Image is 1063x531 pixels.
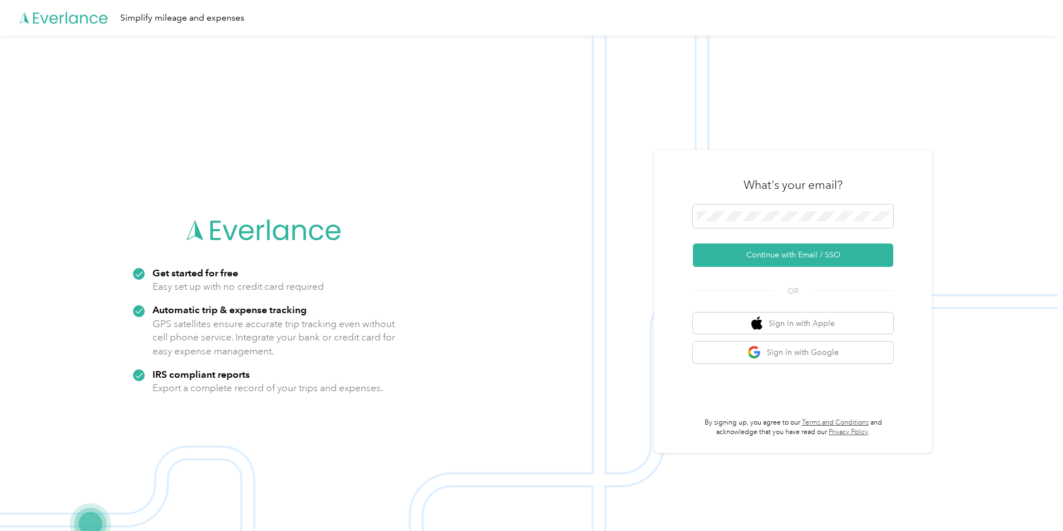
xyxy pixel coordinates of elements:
span: OR [774,285,813,297]
strong: Get started for free [152,267,238,279]
a: Terms and Conditions [802,418,869,427]
button: Continue with Email / SSO [693,243,893,267]
div: Simplify mileage and expenses [120,11,244,25]
p: Export a complete record of your trips and expenses. [152,381,383,395]
a: Privacy Policy [829,428,868,436]
h3: What's your email? [744,177,843,193]
p: By signing up, you agree to our and acknowledge that you have read our . [693,418,893,437]
p: Easy set up with no credit card required [152,280,324,294]
button: google logoSign in with Google [693,342,893,363]
img: google logo [747,345,761,359]
p: GPS satellites ensure accurate trip tracking even without cell phone service. Integrate your bank... [152,317,396,358]
strong: Automatic trip & expense tracking [152,304,307,315]
img: apple logo [751,316,762,330]
strong: IRS compliant reports [152,368,250,380]
button: apple logoSign in with Apple [693,313,893,334]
